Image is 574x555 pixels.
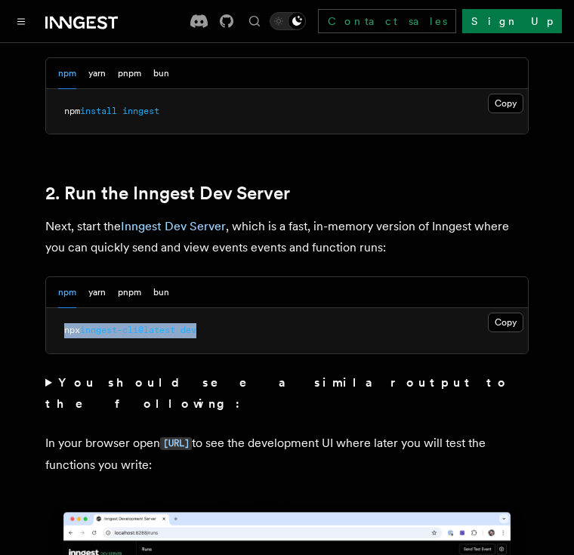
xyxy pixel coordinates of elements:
[45,433,529,476] p: In your browser open to see the development UI where later you will test the functions you write:
[45,372,529,415] summary: You should see a similar output to the following:
[462,9,562,33] a: Sign Up
[121,219,226,233] a: Inngest Dev Server
[118,58,141,89] button: pnpm
[160,436,192,450] a: [URL]
[45,216,529,258] p: Next, start the , which is a fast, in-memory version of Inngest where you can quickly send and vi...
[80,325,175,335] span: inngest-cli@latest
[122,106,159,116] span: inngest
[488,94,523,113] button: Copy
[45,375,510,411] strong: You should see a similar output to the following:
[118,277,141,308] button: pnpm
[45,183,290,204] a: 2. Run the Inngest Dev Server
[181,325,196,335] span: dev
[153,277,169,308] button: bun
[80,106,117,116] span: install
[12,12,30,30] button: Toggle navigation
[318,9,456,33] a: Contact sales
[488,313,523,332] button: Copy
[270,12,306,30] button: Toggle dark mode
[160,437,192,450] code: [URL]
[88,58,106,89] button: yarn
[64,325,80,335] span: npx
[64,106,80,116] span: npm
[245,12,264,30] button: Find something...
[88,277,106,308] button: yarn
[58,58,76,89] button: npm
[58,277,76,308] button: npm
[153,58,169,89] button: bun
